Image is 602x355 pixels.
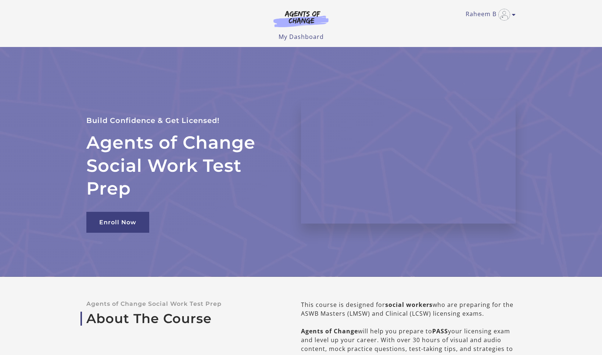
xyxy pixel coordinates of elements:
p: Build Confidence & Get Licensed! [86,115,283,127]
h2: Agents of Change Social Work Test Prep [86,131,283,200]
img: Agents of Change Logo [266,10,336,27]
b: PASS [432,327,448,335]
a: Toggle menu [466,9,512,21]
a: Enroll Now [86,212,149,233]
b: Agents of Change [301,327,358,335]
p: Agents of Change Social Work Test Prep [86,300,277,307]
a: My Dashboard [279,33,324,41]
a: About The Course [86,311,277,326]
b: social workers [385,301,433,309]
